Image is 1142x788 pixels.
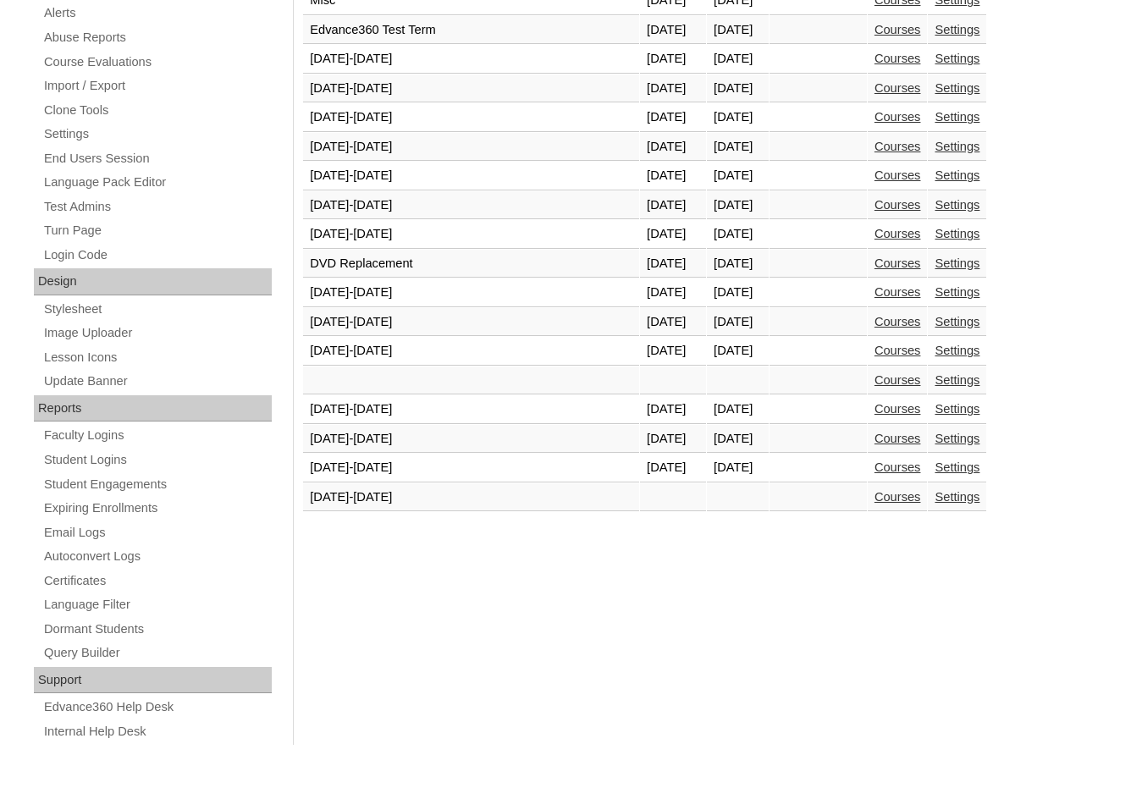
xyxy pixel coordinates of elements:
a: Courses [874,402,921,416]
a: Courses [874,285,921,299]
td: [DATE] [707,133,769,162]
a: Abuse Reports [42,27,272,48]
a: Courses [874,460,921,474]
a: Turn Page [42,220,272,241]
a: Courses [874,227,921,240]
td: Edvance360 Test Term [303,16,639,45]
a: Courses [874,490,921,504]
a: Courses [874,344,921,357]
a: Settings [935,168,979,182]
td: [DATE] [707,16,769,45]
td: [DATE] [640,395,706,424]
td: [DATE] [640,337,706,366]
td: [DATE]-[DATE] [303,278,639,307]
td: [DATE] [707,103,769,132]
td: [DATE] [640,103,706,132]
td: [DATE] [640,45,706,74]
td: [DATE]-[DATE] [303,308,639,337]
a: Image Uploader [42,322,272,344]
td: [DATE] [707,278,769,307]
td: [DATE] [707,425,769,454]
td: [DATE] [707,45,769,74]
a: Stylesheet [42,299,272,320]
a: Query Builder [42,642,272,664]
td: [DATE] [640,250,706,278]
a: Autoconvert Logs [42,546,272,567]
a: Courses [874,81,921,95]
td: [DATE] [640,220,706,249]
td: [DATE]-[DATE] [303,45,639,74]
td: [DATE]-[DATE] [303,220,639,249]
a: Courses [874,23,921,36]
a: Alerts [42,3,272,24]
td: [DATE] [640,133,706,162]
td: [DATE] [640,162,706,190]
a: Settings [935,81,979,95]
a: Update Banner [42,371,272,392]
a: Student Logins [42,449,272,471]
a: Courses [874,198,921,212]
a: Login Code [42,245,272,266]
a: Settings [935,432,979,445]
td: [DATE] [707,162,769,190]
td: DVD Replacement [303,250,639,278]
a: Lesson Icons [42,347,272,368]
div: Support [34,667,272,694]
a: Dormant Students [42,619,272,640]
td: [DATE]-[DATE] [303,133,639,162]
td: [DATE] [640,425,706,454]
a: Settings [935,23,979,36]
td: [DATE]-[DATE] [303,454,639,482]
a: Faculty Logins [42,425,272,446]
a: Settings [935,198,979,212]
td: [DATE]-[DATE] [303,395,639,424]
td: [DATE] [707,308,769,337]
a: Settings [935,402,979,416]
a: Student Engagements [42,474,272,495]
td: [DATE] [640,74,706,103]
a: Language Pack Editor [42,172,272,193]
td: [DATE]-[DATE] [303,425,639,454]
td: [DATE]-[DATE] [303,162,639,190]
a: Settings [935,227,979,240]
a: Courses [874,256,921,270]
a: Settings [935,256,979,270]
a: Settings [935,344,979,357]
a: Internal Help Desk [42,721,272,742]
td: [DATE]-[DATE] [303,337,639,366]
a: Courses [874,315,921,328]
div: Reports [34,395,272,422]
a: Language Filter [42,594,272,615]
td: [DATE] [707,337,769,366]
td: [DATE] [640,278,706,307]
td: [DATE] [640,191,706,220]
td: [DATE] [707,395,769,424]
td: [DATE] [707,454,769,482]
a: Settings [935,110,979,124]
a: Settings [42,124,272,145]
a: Import / Export [42,75,272,96]
a: Courses [874,140,921,153]
td: [DATE] [640,308,706,337]
td: [DATE] [707,250,769,278]
td: [DATE]-[DATE] [303,191,639,220]
a: Settings [935,52,979,65]
a: Courses [874,373,921,387]
a: Courses [874,432,921,445]
a: Test Admins [42,196,272,218]
a: Clone Tools [42,100,272,121]
a: Courses [874,168,921,182]
a: Expiring Enrollments [42,498,272,519]
a: Certificates [42,570,272,592]
a: Settings [935,140,979,153]
a: Courses [874,110,921,124]
a: Edvance360 Help Desk [42,697,272,718]
a: Settings [935,490,979,504]
a: Course Evaluations [42,52,272,73]
div: Design [34,268,272,295]
td: [DATE]-[DATE] [303,74,639,103]
a: Email Logs [42,522,272,543]
td: [DATE] [707,220,769,249]
a: Settings [935,373,979,387]
td: [DATE] [640,454,706,482]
